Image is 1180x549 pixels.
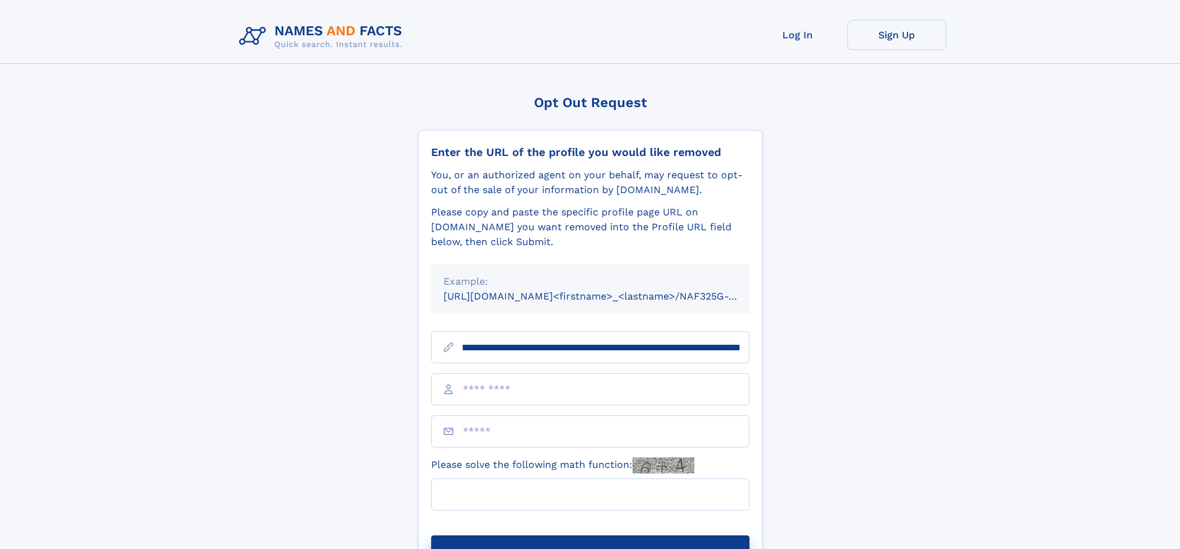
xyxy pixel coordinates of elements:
[847,20,946,50] a: Sign Up
[431,457,694,473] label: Please solve the following math function:
[748,20,847,50] a: Log In
[418,95,763,110] div: Opt Out Request
[444,274,737,289] div: Example:
[431,145,750,159] div: Enter the URL of the profile you would like removed
[444,290,773,302] small: [URL][DOMAIN_NAME]<firstname>_<lastname>/NAF325G-xxxxxxxx
[431,168,750,197] div: You, or an authorized agent on your behalf, may request to opt-out of the sale of your informatio...
[431,205,750,249] div: Please copy and paste the specific profile page URL on [DOMAIN_NAME] you want removed into the Pr...
[234,20,413,53] img: Logo Names and Facts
